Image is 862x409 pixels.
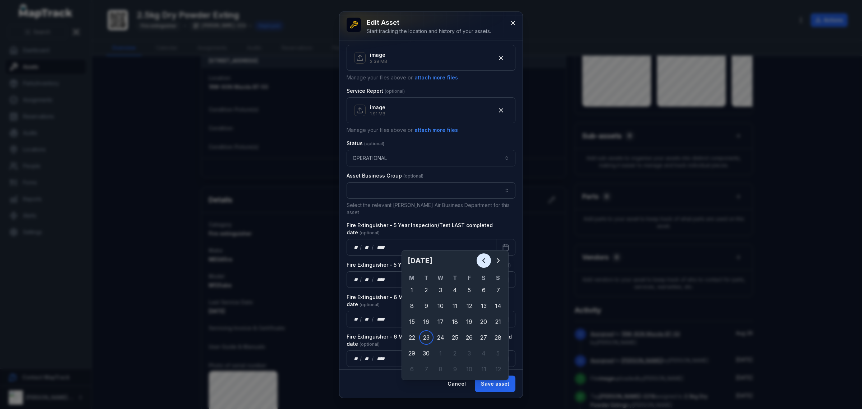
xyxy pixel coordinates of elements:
div: Friday 26 September 2025 [462,330,477,345]
div: Start tracking the location and history of your assets. [367,28,491,35]
div: 30 [419,346,434,360]
button: attach more files [414,74,458,82]
div: month, [362,316,372,323]
div: Tuesday 7 October 2025 [419,362,434,376]
div: 25 [448,330,462,345]
div: Wednesday 1 October 2025 [434,346,448,360]
label: Fire Extinguisher - 6 Monthly Tagging/Inspection NEXT Due date [347,294,515,308]
div: 6 [477,283,491,297]
th: M [405,274,419,282]
div: Wednesday 17 September 2025 [434,314,448,329]
div: 26 [462,330,477,345]
div: 5 [491,346,505,360]
div: / [360,244,362,251]
h2: [DATE] [408,256,477,266]
div: 19 [462,314,477,329]
th: F [462,274,477,282]
div: Wednesday 3 September 2025 [434,283,448,297]
div: 29 [405,346,419,360]
div: Tuesday 9 September 2025 [419,299,434,313]
div: Tuesday 2 September 2025 [419,283,434,297]
div: Thursday 2 October 2025 [448,346,462,360]
p: Select the relevant [PERSON_NAME] Air Business Department for this asset [347,202,515,216]
button: Previous [477,253,491,268]
div: 27 [477,330,491,345]
div: month, [362,355,372,362]
div: 9 [448,362,462,376]
div: 5 [462,283,477,297]
div: year, [374,355,388,362]
label: Fire Extinguisher - 6 Monthly Tagging/Inspection LAST completed date [347,333,515,348]
div: Friday 3 October 2025 [462,346,477,360]
p: Manage your files above or [347,74,515,82]
div: 18 [448,314,462,329]
div: Friday 10 October 2025 [462,362,477,376]
div: day, [353,276,360,283]
div: Monday 1 September 2025 [405,283,419,297]
div: 22 [405,330,419,345]
div: September 2025 [405,253,505,377]
div: / [372,276,374,283]
div: month, [362,244,372,251]
label: Status [347,140,384,147]
table: September 2025 [405,274,505,377]
div: day, [353,316,360,323]
div: / [372,316,374,323]
th: T [448,274,462,282]
div: Wednesday 10 September 2025 [434,299,448,313]
th: W [434,274,448,282]
div: Monday 6 October 2025 [405,362,419,376]
div: 15 [405,314,419,329]
h3: Edit asset [367,18,491,28]
label: Fire Extinguisher - 5 Year Inspection/Test LAST completed date [347,222,515,236]
button: Calendar [496,239,515,256]
div: 14 [491,299,505,313]
div: / [372,355,374,362]
div: 24 [434,330,448,345]
label: Asset Business Group [347,172,423,179]
div: 17 [434,314,448,329]
div: 21 [491,314,505,329]
div: 1 [434,346,448,360]
div: Monday 22 September 2025 [405,330,419,345]
div: 3 [434,283,448,297]
th: S [491,274,505,282]
div: Sunday 7 September 2025 [491,283,505,297]
div: 3 [462,346,477,360]
div: Friday 5 September 2025 [462,283,477,297]
div: year, [374,276,388,283]
th: S [477,274,491,282]
div: 8 [434,362,448,376]
div: / [360,316,362,323]
div: Sunday 12 October 2025 [491,362,505,376]
div: 4 [448,283,462,297]
button: Save asset [475,376,515,392]
div: Today, Tuesday 23 September 2025 [419,330,434,345]
div: day, [353,244,360,251]
div: Tuesday 16 September 2025 [419,314,434,329]
div: Saturday 4 October 2025 [477,346,491,360]
div: 2 [419,283,434,297]
div: 6 [405,362,419,376]
div: 4 [477,346,491,360]
button: attach more files [414,126,458,134]
p: image [370,51,387,59]
div: Thursday 25 September 2025 [448,330,462,345]
div: / [372,244,374,251]
div: 10 [434,299,448,313]
div: 7 [491,283,505,297]
div: / [360,355,362,362]
div: Monday 8 September 2025 [405,299,419,313]
p: 1.91 MB [370,111,385,117]
div: Saturday 13 September 2025 [477,299,491,313]
div: 9 [419,299,434,313]
div: Thursday 9 October 2025 [448,362,462,376]
div: 16 [419,314,434,329]
div: Tuesday 30 September 2025 [419,346,434,360]
div: 20 [477,314,491,329]
div: Saturday 11 October 2025 [477,362,491,376]
button: Next [491,253,505,268]
button: Cancel [441,376,472,392]
div: year, [374,316,388,323]
div: 8 [405,299,419,313]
